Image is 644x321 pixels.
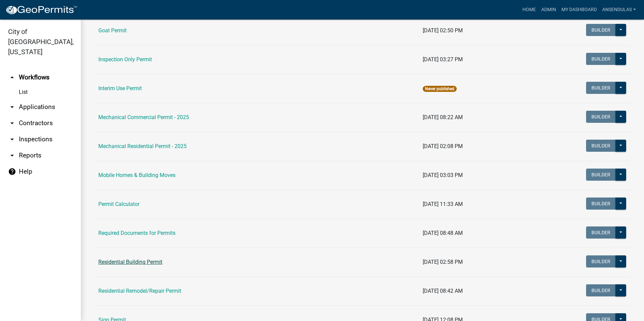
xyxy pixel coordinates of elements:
[423,143,463,149] span: [DATE] 02:08 PM
[423,56,463,63] span: [DATE] 03:27 PM
[8,119,16,127] i: arrow_drop_down
[586,24,616,36] button: Builder
[423,172,463,178] span: [DATE] 03:03 PM
[98,114,189,120] a: Mechanical Commercial Permit - 2025
[98,56,152,63] a: Inspection Only Permit
[8,151,16,159] i: arrow_drop_down
[98,27,127,34] a: Goat Permit
[586,198,616,210] button: Builder
[8,168,16,176] i: help
[586,82,616,94] button: Builder
[98,288,181,294] a: Residential Remodel/Repair Permit
[586,140,616,152] button: Builder
[600,3,639,16] a: ansendulas
[98,259,162,265] a: Residential Building Permit
[423,114,463,120] span: [DATE] 08:22 AM
[559,3,600,16] a: My Dashboard
[423,288,463,294] span: [DATE] 08:42 AM
[586,226,616,239] button: Builder
[539,3,559,16] a: Admin
[586,255,616,267] button: Builder
[8,73,16,81] i: arrow_drop_up
[520,3,539,16] a: Home
[423,86,457,92] span: Never published
[423,259,463,265] span: [DATE] 02:58 PM
[98,201,139,207] a: Permit Calculator
[423,201,463,207] span: [DATE] 11:33 AM
[8,103,16,111] i: arrow_drop_down
[98,230,175,236] a: Required Documents for Permits
[586,53,616,65] button: Builder
[586,169,616,181] button: Builder
[98,172,175,178] a: Mobile Homes & Building Moves
[98,85,142,92] a: Interim Use Permit
[586,111,616,123] button: Builder
[423,27,463,34] span: [DATE] 02:50 PM
[423,230,463,236] span: [DATE] 08:48 AM
[586,284,616,296] button: Builder
[8,135,16,143] i: arrow_drop_down
[98,143,187,149] a: Mechanical Residential Permit - 2025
